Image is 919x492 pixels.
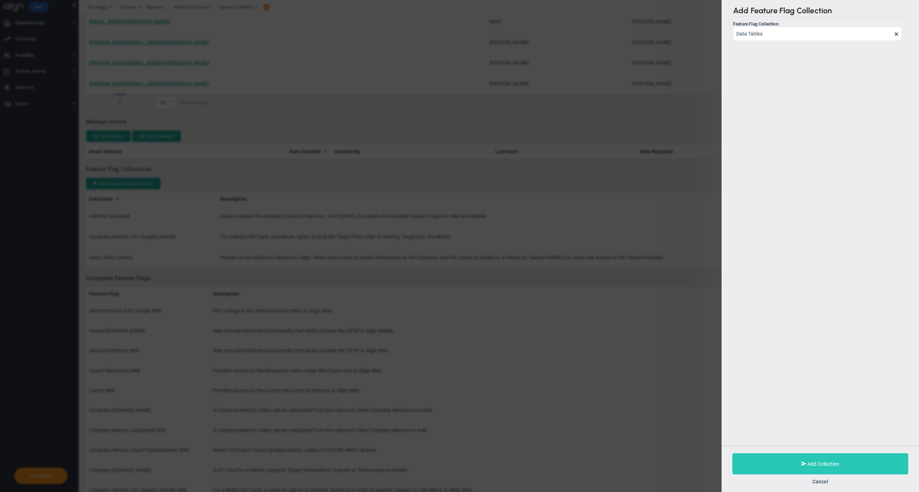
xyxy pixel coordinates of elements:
[733,6,908,17] h2: Add Feature Flag Collection
[733,27,902,41] input: Feature Flag Collection...:
[902,30,908,37] span: clear
[732,453,908,474] button: Add Collection
[812,479,828,484] button: Cancel
[807,461,839,467] span: Add Collection
[733,22,902,27] div: Feature Flag Collection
